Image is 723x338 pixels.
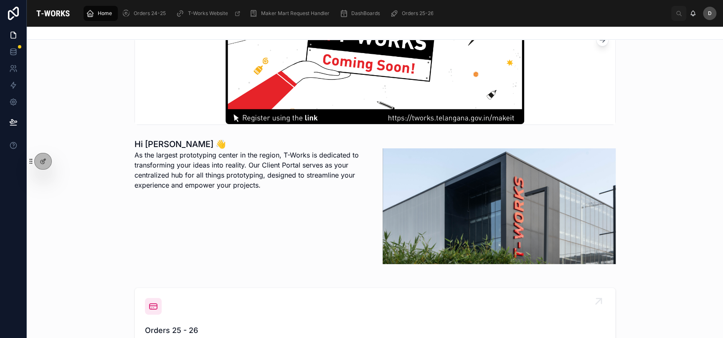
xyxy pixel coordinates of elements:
img: App logo [33,7,73,20]
span: D [708,10,712,17]
a: DashBoards [337,6,386,21]
span: Maker Mart Request Handler [261,10,329,17]
span: Orders 25-26 [401,10,433,17]
p: As the largest prototyping center in the region, T-Works is dedicated to transforming your ideas ... [134,150,368,190]
div: scrollable content [79,4,671,23]
a: Orders 24-25 [119,6,172,21]
span: DashBoards [351,10,380,17]
span: Orders 25 - 26 [145,325,605,336]
a: Maker Mart Request Handler [246,6,335,21]
a: Orders 25-26 [387,6,439,21]
span: Orders 24-25 [134,10,166,17]
span: Home [98,10,112,17]
img: 20656-Tworks-build.png [383,148,616,264]
span: T-Works Website [188,10,228,17]
a: Home [84,6,118,21]
a: T-Works Website [173,6,245,21]
h1: Hi [PERSON_NAME] 👋 [134,138,368,150]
